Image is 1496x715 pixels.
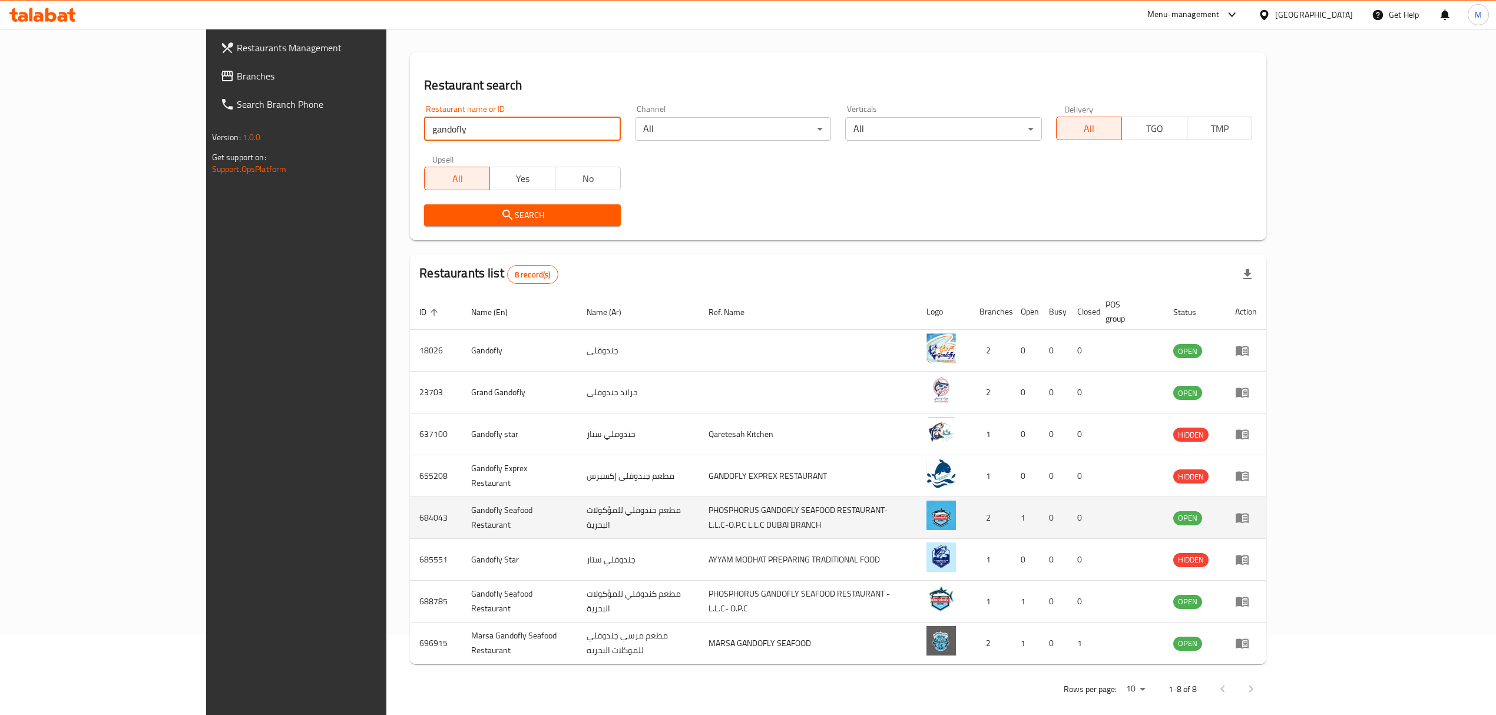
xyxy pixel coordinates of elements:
[1121,680,1150,698] div: Rows per page:
[410,294,1266,664] table: enhanced table
[699,497,917,539] td: PHOSPHORUS GANDOFLY SEAFOOD RESTAURANT-L.L.C-O.P.C L.L.C DUBAI BRANCH
[1187,117,1253,140] button: TMP
[1056,117,1122,140] button: All
[699,539,917,581] td: AYYAM MODHAT PREPARING TRADITIONAL FOOD
[1040,372,1068,413] td: 0
[970,455,1011,497] td: 1
[970,497,1011,539] td: 2
[211,90,456,118] a: Search Branch Phone
[709,305,760,319] span: Ref. Name
[1061,120,1117,137] span: All
[926,626,956,656] img: Marsa Gandofly Seafood Restaurant
[699,455,917,497] td: GANDOFLY EXPREX RESTAURANT
[1068,330,1096,372] td: 0
[970,330,1011,372] td: 2
[212,130,241,145] span: Version:
[462,372,577,413] td: Grand Gandofly
[462,581,577,623] td: Gandofly Seafood Restaurant
[1011,294,1040,330] th: Open
[1040,294,1068,330] th: Busy
[1068,539,1096,581] td: 0
[1275,8,1353,21] div: [GEOGRAPHIC_DATA]
[211,62,456,90] a: Branches
[1173,345,1202,358] span: OPEN
[845,117,1042,141] div: All
[1068,497,1096,539] td: 0
[1173,428,1209,442] span: HIDDEN
[243,130,261,145] span: 1.0.0
[1064,682,1117,697] p: Rows per page:
[970,294,1011,330] th: Branches
[1173,305,1212,319] span: Status
[577,413,699,455] td: جندوفلي ستار
[926,375,956,405] img: Grand Gandofly
[1147,8,1220,22] div: Menu-management
[424,204,621,226] button: Search
[577,581,699,623] td: مطعم كندوفلي للمؤكولات البحرية
[1173,553,1209,567] span: HIDDEN
[1068,294,1096,330] th: Closed
[419,305,442,319] span: ID
[1106,297,1150,326] span: POS group
[462,497,577,539] td: Gandofly Seafood Restaurant
[926,542,956,572] img: Gandofly Star
[1235,594,1257,608] div: Menu
[1011,372,1040,413] td: 0
[1173,637,1202,651] div: OPEN
[555,167,621,190] button: No
[237,41,446,55] span: Restaurants Management
[462,413,577,455] td: Gandofly star
[635,117,832,141] div: All
[471,305,523,319] span: Name (En)
[462,623,577,664] td: Marsa Gandofly Seafood Restaurant
[211,34,456,62] a: Restaurants Management
[970,581,1011,623] td: 1
[1011,455,1040,497] td: 0
[1475,8,1482,21] span: M
[1235,385,1257,399] div: Menu
[433,208,611,223] span: Search
[926,501,956,530] img: Gandofly Seafood Restaurant
[1040,581,1068,623] td: 0
[926,417,956,446] img: Gandofly star
[1173,595,1202,609] div: OPEN
[1226,294,1266,330] th: Action
[577,623,699,664] td: مطعم مرسي جندوفلي للموكلات البحريه
[1233,260,1262,289] div: Export file
[1173,511,1202,525] span: OPEN
[1011,581,1040,623] td: 1
[1040,539,1068,581] td: 0
[1235,427,1257,441] div: Menu
[1068,581,1096,623] td: 0
[699,413,917,455] td: Qaretesah Kitchen
[1068,455,1096,497] td: 0
[926,333,956,363] img: Gandofly
[1011,497,1040,539] td: 1
[1040,455,1068,497] td: 0
[424,77,1252,94] h2: Restaurant search
[970,539,1011,581] td: 1
[1068,413,1096,455] td: 0
[1064,105,1094,113] label: Delivery
[489,167,555,190] button: Yes
[462,539,577,581] td: Gandofly Star
[577,330,699,372] td: جندوفلى
[926,584,956,614] img: Gandofly Seafood Restaurant
[1173,344,1202,358] div: OPEN
[917,294,970,330] th: Logo
[462,330,577,372] td: Gandofly
[970,623,1011,664] td: 2
[577,539,699,581] td: جندوفلي ستار
[577,497,699,539] td: مطعم جندوفلي للمؤكولات البحرية
[1173,386,1202,400] span: OPEN
[419,264,558,284] h2: Restaurants list
[926,459,956,488] img: Gandofly Exprex Restaurant
[1011,330,1040,372] td: 0
[1169,682,1197,697] p: 1-8 of 8
[424,167,490,190] button: All
[587,305,637,319] span: Name (Ar)
[1127,120,1183,137] span: TGO
[1011,413,1040,455] td: 0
